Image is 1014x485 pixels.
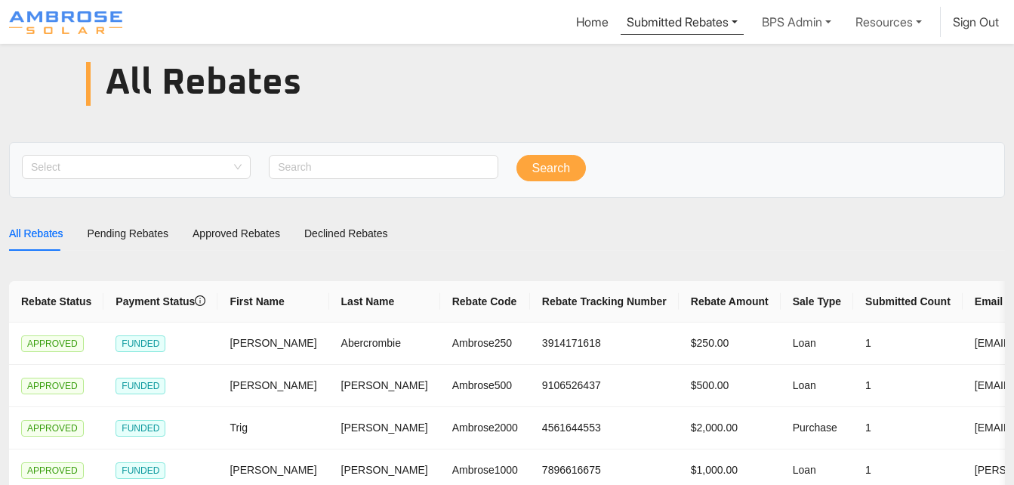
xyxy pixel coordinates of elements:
[849,7,928,37] a: Resources
[756,7,837,37] a: BPS Admin
[217,281,328,323] th: First Name
[440,365,530,407] td: Ambrose500
[217,323,328,365] td: [PERSON_NAME]
[679,281,781,323] th: Rebate Amount
[679,407,781,449] td: $2,000.00
[21,335,84,352] span: APPROVED
[781,281,853,323] th: Sale Type
[621,7,744,35] a: Submitted Rebates
[304,225,388,242] div: Declined Rebates
[853,281,963,323] th: Submitted Count
[21,420,84,437] span: APPROVED
[440,323,530,365] td: Ambrose250
[193,225,280,242] div: Approved Rebates
[116,335,165,352] span: FUNDED
[516,155,587,182] button: Search
[9,281,103,323] th: Rebate Status
[106,62,627,106] h3: All Rebates
[530,281,679,323] th: Rebate Tracking Number
[679,323,781,365] td: $250.00
[576,14,609,29] a: Home
[116,378,165,394] span: FUNDED
[781,323,853,365] td: Loan
[217,365,328,407] td: [PERSON_NAME]
[679,365,781,407] td: $500.00
[853,323,963,365] td: 1
[21,462,84,479] span: APPROVED
[116,462,165,479] span: FUNDED
[440,281,530,323] th: Rebate Code
[853,365,963,407] td: 1
[116,420,165,437] span: FUNDED
[9,11,122,34] img: Program logo
[781,365,853,407] td: Loan
[329,323,440,365] td: Abercrombie
[440,407,530,449] td: Ambrose2000
[530,323,679,365] td: 3914171618
[116,293,205,310] div: Payment Status
[88,225,168,242] div: Pending Rebates
[853,407,963,449] td: 1
[781,407,853,449] td: Purchase
[217,407,328,449] td: Trig
[530,407,679,449] td: 4561644553
[9,225,63,242] div: All Rebates
[953,14,999,29] a: Sign Out
[329,365,440,407] td: [PERSON_NAME]
[329,407,440,449] td: [PERSON_NAME]
[278,159,476,175] input: Search
[329,281,440,323] th: Last Name
[530,365,679,407] td: 9106526437
[195,295,205,306] span: info-circle
[21,378,84,394] span: APPROVED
